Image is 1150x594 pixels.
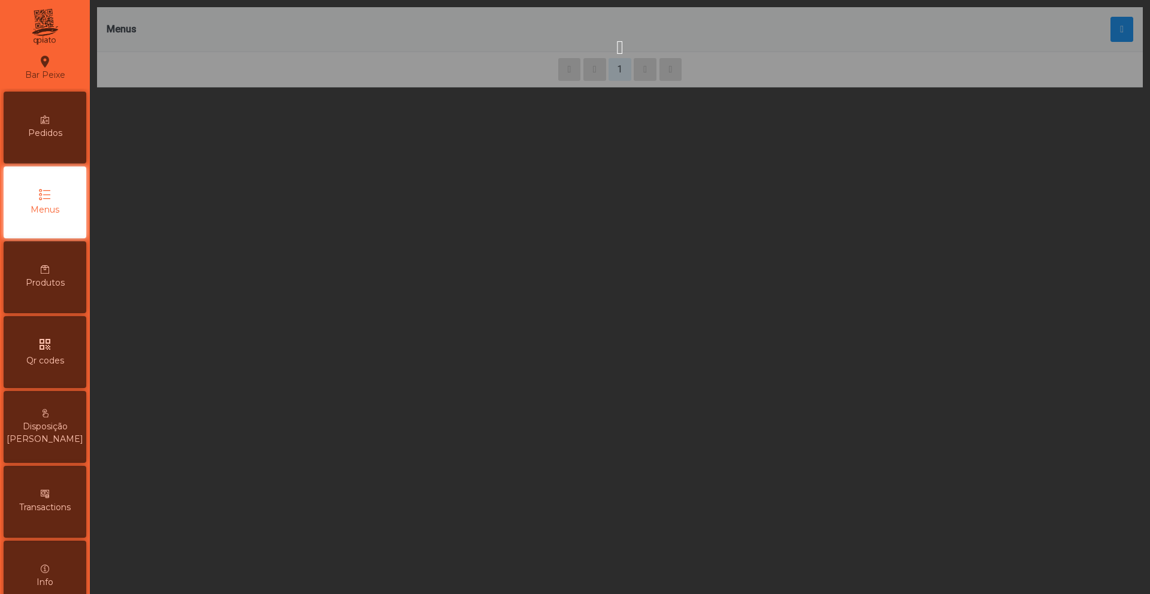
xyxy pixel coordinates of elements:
[19,501,71,514] span: Transactions
[7,420,83,445] span: Disposição [PERSON_NAME]
[37,576,53,589] span: Info
[38,54,52,69] i: location_on
[26,277,65,289] span: Produtos
[38,337,52,351] i: qr_code
[25,53,65,83] div: Bar Peixe
[26,354,64,367] span: Qr codes
[28,127,62,140] span: Pedidos
[31,204,59,216] span: Menus
[30,6,59,48] img: qpiato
